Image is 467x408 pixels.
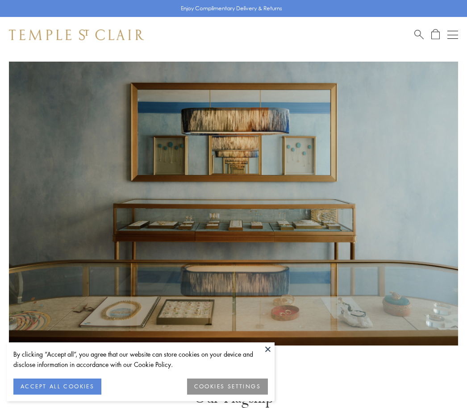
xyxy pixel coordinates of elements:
img: Temple St. Clair [9,29,144,40]
a: Search [414,29,424,40]
button: ACCEPT ALL COOKIES [13,379,101,395]
div: By clicking “Accept all”, you agree that our website can store cookies on your device and disclos... [13,349,268,370]
a: Open Shopping Bag [431,29,440,40]
p: Enjoy Complimentary Delivery & Returns [181,4,282,13]
iframe: Gorgias live chat messenger [422,366,458,399]
button: Open navigation [447,29,458,40]
button: COOKIES SETTINGS [187,379,268,395]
